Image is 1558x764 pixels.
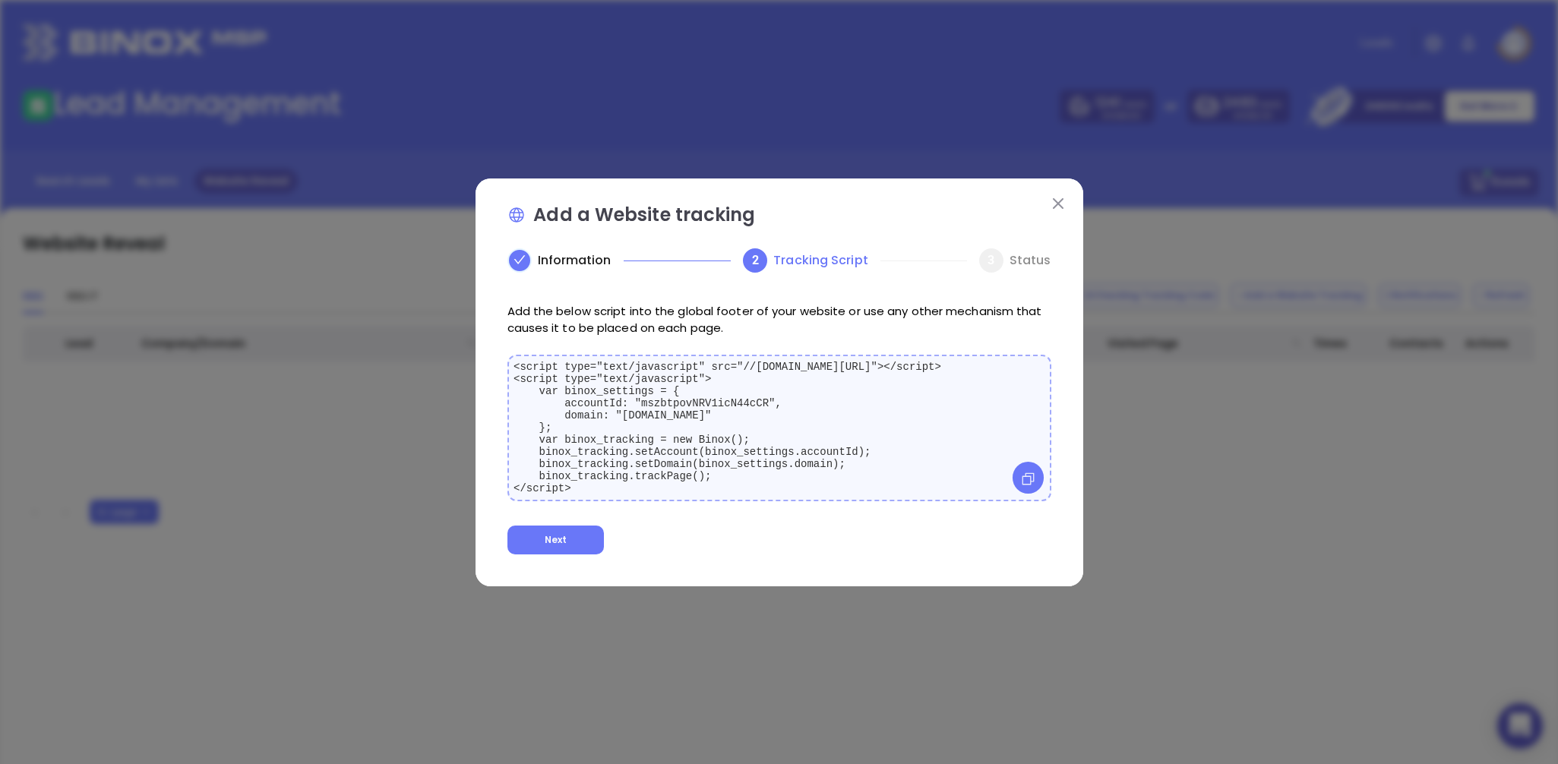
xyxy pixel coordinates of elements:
[507,201,1051,236] p: Add a Website tracking
[545,533,567,546] span: Next
[988,253,994,267] span: 3
[538,248,624,273] div: Information
[514,254,526,266] span: check
[507,526,604,554] button: Next
[514,361,941,494] code: <script type="text/javascript" src="//[DOMAIN_NAME][URL]"></script> <script type="text/javascript...
[752,253,759,267] span: 2
[1053,198,1063,209] img: close modal
[773,248,880,273] div: Tracking Script
[1010,248,1051,273] div: Status
[507,285,1051,355] p: Add the below script into the global footer of your website or use any other mechanism that cause...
